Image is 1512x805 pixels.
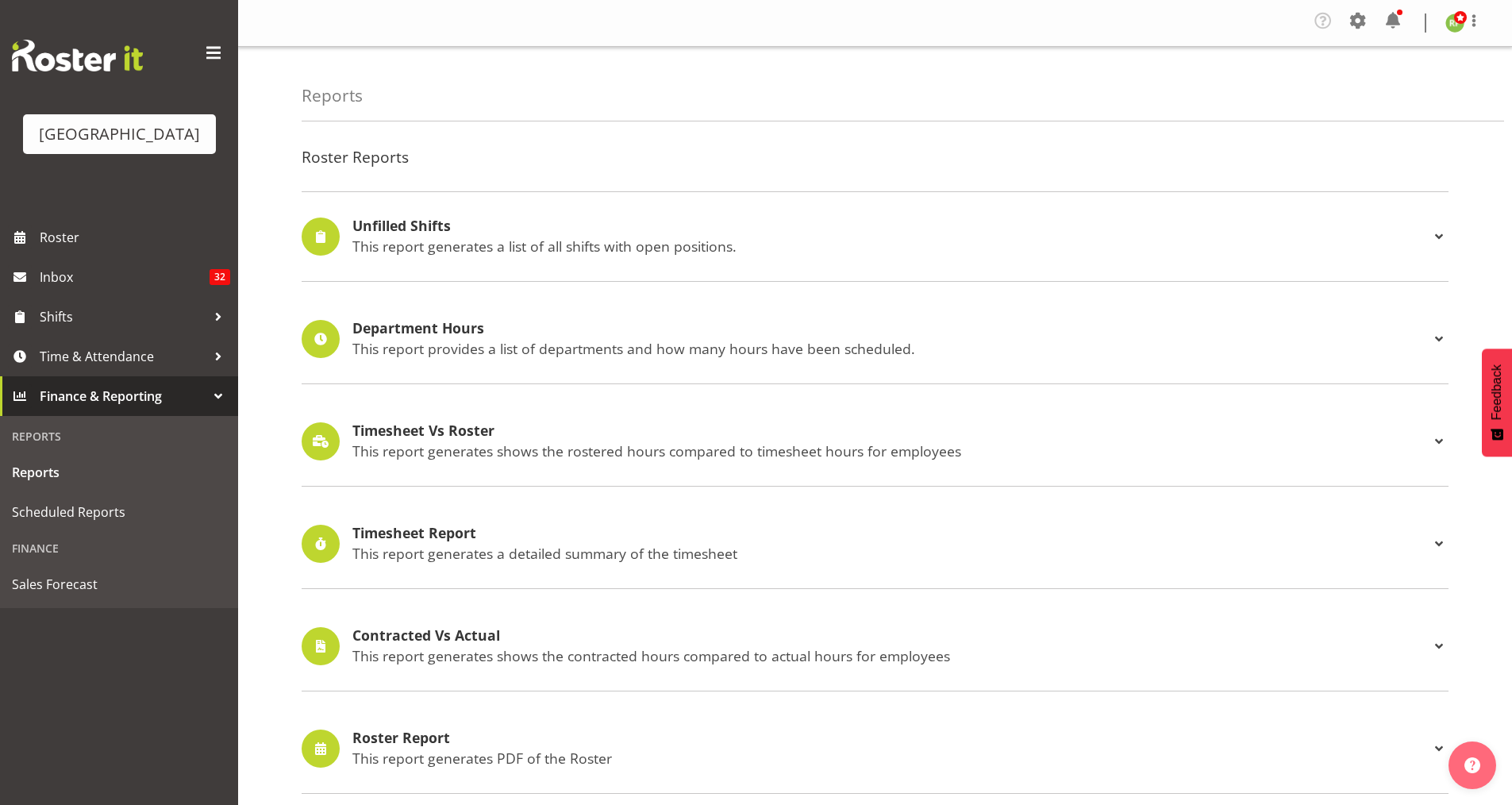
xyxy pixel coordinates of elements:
span: Reports [12,460,226,484]
p: This report provides a list of departments and how many hours have been scheduled. [352,340,1429,357]
h4: Roster Reports [302,148,1449,166]
h4: Timesheet Vs Roster [352,423,1429,439]
span: 32 [210,269,230,285]
div: Roster Report This report generates PDF of the Roster [302,730,1449,768]
div: [GEOGRAPHIC_DATA] [39,122,200,146]
h4: Timesheet Report [352,526,1429,541]
div: Reports [4,420,234,453]
span: Inbox [40,265,210,289]
span: Finance & Reporting [40,384,206,408]
div: Contracted Vs Actual This report generates shows the contracted hours compared to actual hours fo... [302,627,1449,665]
p: This report generates a detailed summary of the timesheet [352,545,1429,562]
img: help-xxl-2.png [1464,757,1480,773]
div: Timesheet Vs Roster This report generates shows the rostered hours compared to timesheet hours fo... [302,422,1449,460]
p: This report generates shows the contracted hours compared to actual hours for employees [352,647,1429,664]
h4: Roster Report [352,730,1429,746]
div: Department Hours This report provides a list of departments and how many hours have been scheduled. [302,320,1449,358]
a: Sales Forecast [4,564,234,604]
span: Sales Forecast [12,572,226,596]
span: Roster [40,225,230,249]
div: Timesheet Report This report generates a detailed summary of the timesheet [302,525,1449,563]
a: Scheduled Reports [4,492,234,532]
button: Feedback - Show survey [1482,349,1512,456]
h4: Unfilled Shifts [352,218,1429,234]
h4: Contracted Vs Actual [352,628,1429,644]
p: This report generates a list of all shifts with open positions. [352,237,1429,255]
h4: Department Hours [352,321,1429,337]
p: This report generates shows the rostered hours compared to timesheet hours for employees [352,442,1429,460]
a: Reports [4,453,234,492]
div: Unfilled Shifts This report generates a list of all shifts with open positions. [302,218,1449,256]
span: Feedback [1490,364,1504,420]
img: richard-freeman9074.jpg [1445,13,1464,33]
span: Scheduled Reports [12,500,226,524]
span: Time & Attendance [40,345,206,368]
span: Shifts [40,305,206,329]
img: Rosterit website logo [12,40,143,71]
p: This report generates PDF of the Roster [352,749,1429,767]
h4: Reports [302,87,363,105]
div: Finance [4,532,234,564]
